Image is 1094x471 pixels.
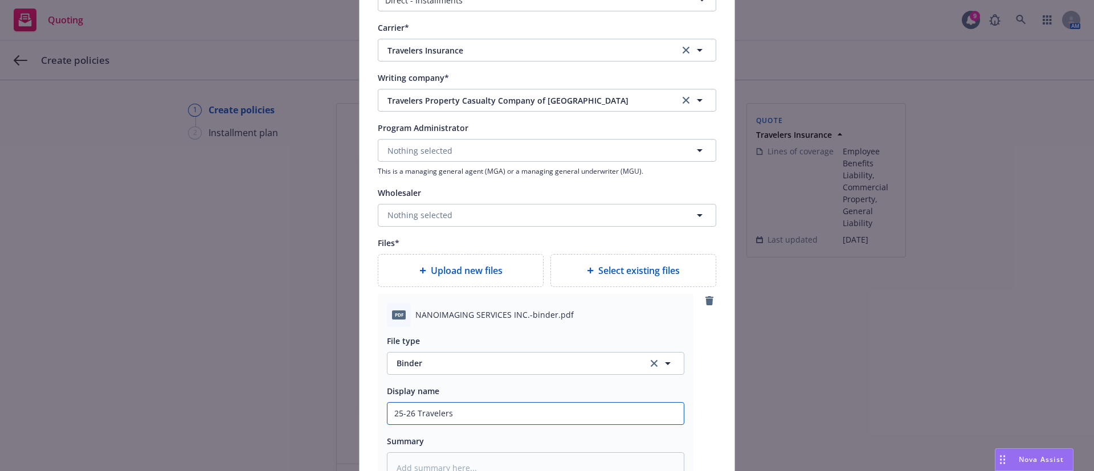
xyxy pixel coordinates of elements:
[415,309,574,321] span: NANOIMAGING SERVICES INC.-binder.pdf
[679,93,693,107] a: clear selection
[378,204,716,227] button: Nothing selected
[387,209,452,221] span: Nothing selected
[378,89,716,112] button: Travelers Property Casualty Company of [GEOGRAPHIC_DATA]clear selection
[378,72,449,83] span: Writing company*
[647,357,661,370] a: clear selection
[995,449,1010,470] div: Drag to move
[378,237,399,248] span: Files*
[679,43,693,57] a: clear selection
[378,39,716,62] button: Travelers Insuranceclear selection
[387,145,452,157] span: Nothing selected
[387,403,684,424] input: Add display name here...
[378,22,409,33] span: Carrier*
[550,254,716,287] div: Select existing files
[387,44,662,56] span: Travelers Insurance
[378,254,544,287] div: Upload new files
[378,139,716,162] button: Nothing selected
[378,166,716,176] span: This is a managing general agent (MGA) or a managing general underwriter (MGU).
[378,122,468,133] span: Program Administrator
[1019,454,1064,464] span: Nova Assist
[598,264,680,277] span: Select existing files
[431,264,503,277] span: Upload new files
[378,187,421,198] span: Wholesaler
[387,436,424,447] span: Summary
[703,294,716,308] a: remove
[392,310,406,319] span: pdf
[397,357,635,369] span: Binder
[387,352,684,375] button: Binderclear selection
[387,95,662,107] span: Travelers Property Casualty Company of [GEOGRAPHIC_DATA]
[387,386,439,396] span: Display name
[995,448,1073,471] button: Nova Assist
[387,335,420,346] span: File type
